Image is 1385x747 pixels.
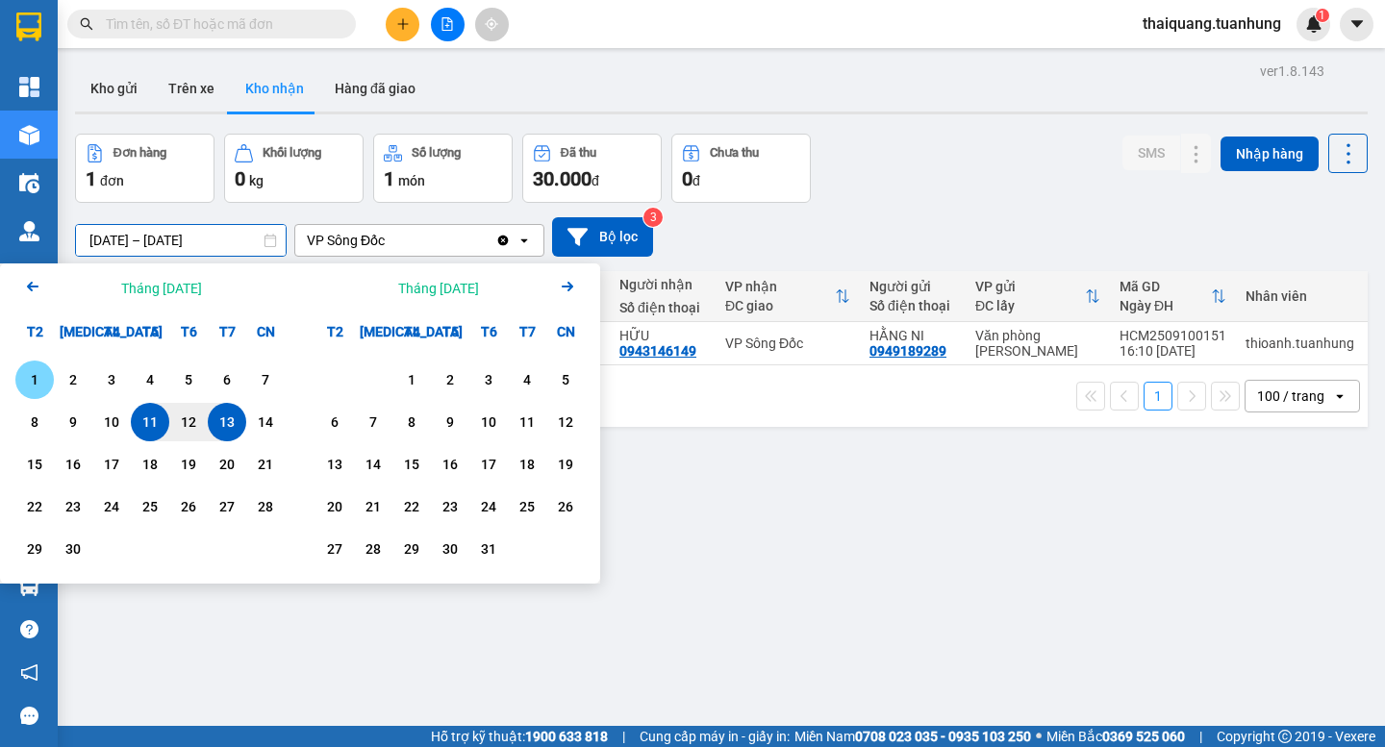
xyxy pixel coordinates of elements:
div: 12 [552,411,579,434]
div: Choose Chủ Nhật, tháng 10 26 2025. It's available. [546,487,585,526]
div: 10 [98,411,125,434]
div: Choose Thứ Sáu, tháng 10 3 2025. It's available. [469,361,508,399]
div: Choose Thứ Năm, tháng 09 25 2025. It's available. [131,487,169,526]
div: VP Sông Đốc [725,336,850,351]
div: 27 [214,495,240,518]
button: Hàng đã giao [319,65,431,112]
div: Choose Thứ Bảy, tháng 09 20 2025. It's available. [208,445,246,484]
div: 27 [321,537,348,560]
div: T5 [131,312,169,351]
div: 14 [360,453,387,476]
span: file-add [441,17,454,31]
div: 21 [360,495,387,518]
button: 1 [1144,382,1172,411]
div: 5 [175,368,202,391]
div: Choose Thứ Năm, tháng 09 4 2025. It's available. [131,361,169,399]
div: Choose Thứ Bảy, tháng 09 6 2025. It's available. [208,361,246,399]
div: T7 [208,312,246,351]
div: Nhân viên [1246,288,1354,304]
button: Nhập hàng [1221,137,1319,171]
div: Choose Chủ Nhật, tháng 09 14 2025. It's available. [246,403,285,441]
div: 3 [475,368,502,391]
div: Đã thu [561,146,596,160]
div: 28 [360,537,387,560]
div: 12 [175,411,202,434]
span: 0 [682,167,692,190]
div: thioanh.tuanhung [1246,336,1354,351]
div: 1 [21,368,48,391]
div: 26 [175,495,202,518]
div: 4 [514,368,541,391]
button: Đơn hàng1đơn [75,134,214,203]
span: Hỗ trợ kỹ thuật: [431,726,608,747]
div: Choose Thứ Năm, tháng 09 18 2025. It's available. [131,445,169,484]
div: 18 [514,453,541,476]
div: 100 / trang [1257,386,1324,406]
button: Khối lượng0kg [224,134,364,203]
div: Choose Chủ Nhật, tháng 09 28 2025. It's available. [246,487,285,526]
div: HẰNG NI [869,328,956,343]
div: 9 [60,411,87,434]
div: Choose Thứ Ba, tháng 09 23 2025. It's available. [54,487,92,526]
div: Choose Thứ Sáu, tháng 10 24 2025. It's available. [469,487,508,526]
button: Previous month. [21,275,44,301]
div: 20 [321,495,348,518]
li: 02839.63.63.63 [9,66,366,90]
div: Choose Chủ Nhật, tháng 10 19 2025. It's available. [546,445,585,484]
div: Choose Thứ Tư, tháng 09 10 2025. It's available. [92,403,131,441]
div: 17 [98,453,125,476]
strong: 0369 525 060 [1102,729,1185,744]
div: 16 [437,453,464,476]
div: 20 [214,453,240,476]
span: đơn [100,173,124,188]
div: CN [546,312,585,351]
div: Choose Thứ Tư, tháng 10 15 2025. It's available. [392,445,431,484]
span: 0 [235,167,245,190]
button: Next month. [556,275,579,301]
button: Số lượng1món [373,134,513,203]
sup: 1 [1316,9,1329,22]
span: caret-down [1348,15,1366,33]
div: Choose Chủ Nhật, tháng 09 7 2025. It's available. [246,361,285,399]
div: Choose Thứ Ba, tháng 09 30 2025. It's available. [54,530,92,568]
span: đ [592,173,599,188]
div: 25 [514,495,541,518]
b: GỬI : VP Sông Đốc [9,120,231,152]
img: icon-new-feature [1305,15,1322,33]
div: 17 [475,453,502,476]
div: Selected start date. Thứ Năm, tháng 09 11 2025. It's available. [131,403,169,441]
button: file-add [431,8,465,41]
span: question-circle [20,620,38,638]
div: Ngày ĐH [1120,298,1211,313]
div: Tháng [DATE] [121,279,202,298]
div: [MEDICAL_DATA] [354,312,392,351]
div: 18 [137,453,164,476]
div: Choose Thứ Hai, tháng 09 22 2025. It's available. [15,487,54,526]
div: Choose Thứ Bảy, tháng 09 27 2025. It's available. [208,487,246,526]
div: Choose Thứ Sáu, tháng 09 12 2025. It's available. [169,403,208,441]
div: Choose Thứ Sáu, tháng 10 17 2025. It's available. [469,445,508,484]
div: Người gửi [869,279,956,294]
span: plus [396,17,410,31]
button: SMS [1122,136,1180,170]
div: Choose Thứ Năm, tháng 10 16 2025. It's available. [431,445,469,484]
div: Choose Thứ Năm, tháng 10 9 2025. It's available. [431,403,469,441]
div: Choose Chủ Nhật, tháng 09 21 2025. It's available. [246,445,285,484]
span: đ [692,173,700,188]
svg: open [516,233,532,248]
li: 85 [PERSON_NAME] [9,42,366,66]
div: Choose Thứ Hai, tháng 10 27 2025. It's available. [315,530,354,568]
span: kg [249,173,264,188]
strong: 0708 023 035 - 0935 103 250 [855,729,1031,744]
div: 6 [214,368,240,391]
div: 23 [60,495,87,518]
strong: 1900 633 818 [525,729,608,744]
svg: Clear value [495,233,511,248]
div: Choose Thứ Tư, tháng 10 29 2025. It's available. [392,530,431,568]
div: Tháng [DATE] [398,279,479,298]
th: Toggle SortBy [966,271,1110,322]
span: 30.000 [533,167,592,190]
div: Choose Chủ Nhật, tháng 10 5 2025. It's available. [546,361,585,399]
span: phone [111,70,126,86]
div: Choose Thứ Ba, tháng 09 9 2025. It's available. [54,403,92,441]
